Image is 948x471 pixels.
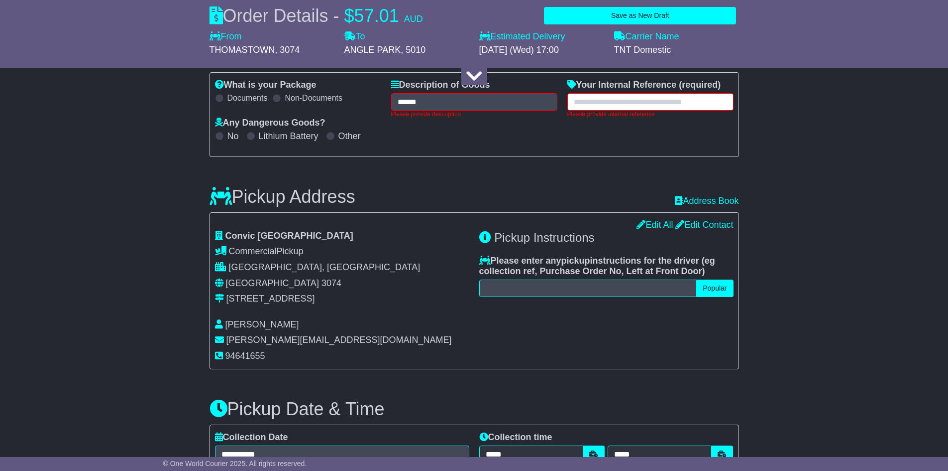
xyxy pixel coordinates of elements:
span: 3074 [321,278,341,288]
label: What is your Package [215,80,316,91]
label: From [210,31,242,42]
span: [GEOGRAPHIC_DATA], [GEOGRAPHIC_DATA] [229,262,421,272]
label: Documents [227,93,268,103]
div: [DATE] (Wed) 17:00 [479,45,604,56]
span: 57.01 [354,5,399,26]
span: AUD [404,14,423,24]
span: $ [344,5,354,26]
label: To [344,31,365,42]
span: [GEOGRAPHIC_DATA] [226,278,319,288]
div: TNT Domestic [614,45,739,56]
label: No [227,131,239,142]
div: Please provide internal reference [567,111,734,118]
label: Collection time [479,432,552,443]
div: Order Details - [210,5,423,26]
label: Estimated Delivery [479,31,604,42]
label: Lithium Battery [259,131,318,142]
a: Edit All [636,220,673,230]
div: [STREET_ADDRESS] [226,294,315,305]
span: Commercial [229,246,277,256]
span: pickup [561,256,590,266]
button: Save as New Draft [544,7,736,24]
button: Popular [696,280,733,297]
a: Address Book [675,196,738,207]
a: Edit Contact [675,220,733,230]
span: [PERSON_NAME] [225,319,299,329]
label: Carrier Name [614,31,679,42]
span: eg collection ref, Purchase Order No, Left at Front Door [479,256,715,277]
span: , 5010 [401,45,425,55]
span: THOMASTOWN [210,45,275,55]
span: 94641655 [225,351,265,361]
span: Pickup Instructions [494,231,594,244]
span: © One World Courier 2025. All rights reserved. [163,460,307,468]
h3: Pickup Date & Time [210,399,739,419]
label: Non-Documents [285,93,342,103]
span: [PERSON_NAME][EMAIL_ADDRESS][DOMAIN_NAME] [226,335,452,345]
label: Please enter any instructions for the driver ( ) [479,256,734,277]
h3: Pickup Address [210,187,355,207]
label: Collection Date [215,432,288,443]
div: Pickup [215,246,469,257]
span: ANGLE PARK [344,45,401,55]
label: Any Dangerous Goods? [215,118,325,129]
label: Other [338,131,361,142]
div: Please provide description [391,111,557,118]
span: Convic [GEOGRAPHIC_DATA] [225,231,353,241]
span: , 3074 [275,45,300,55]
